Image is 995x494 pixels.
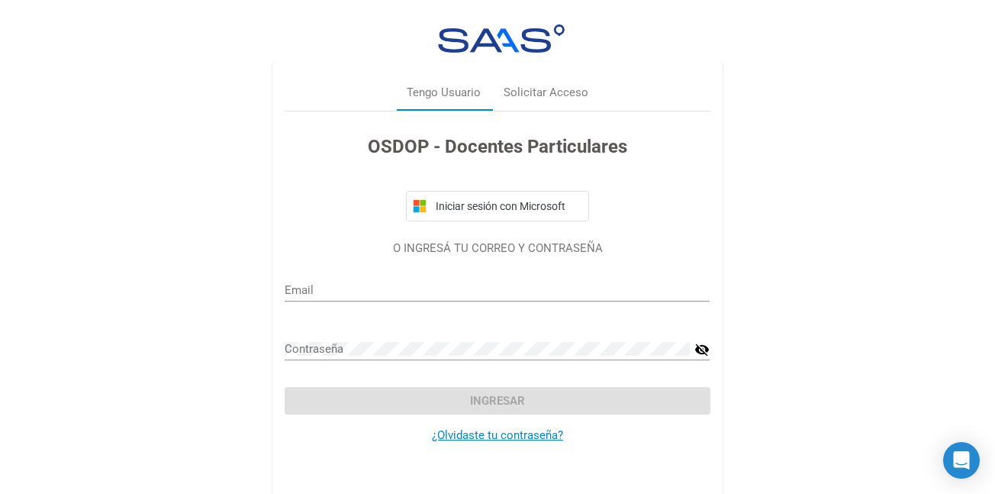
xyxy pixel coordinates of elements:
span: Iniciar sesión con Microsoft [433,200,582,212]
div: Tengo Usuario [407,84,481,102]
h3: OSDOP - Docentes Particulares [285,133,710,160]
div: Open Intercom Messenger [943,442,980,479]
button: Ingresar [285,387,710,415]
mat-icon: visibility_off [694,341,710,359]
div: Solicitar Acceso [504,84,588,102]
a: ¿Olvidaste tu contraseña? [432,428,563,442]
span: Ingresar [470,394,525,408]
button: Iniciar sesión con Microsoft [406,191,589,221]
p: O INGRESÁ TU CORREO Y CONTRASEÑA [285,240,710,257]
